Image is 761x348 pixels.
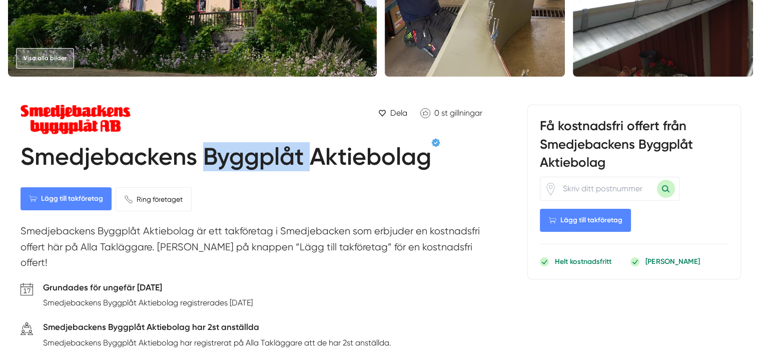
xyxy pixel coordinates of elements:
p: Smedjebackens Byggplåt Aktiebolag registrerades [DATE] [43,296,253,309]
button: Sök med postnummer [657,180,675,198]
span: Dela [390,107,407,119]
a: Dela [374,105,411,121]
a: Ring företaget [116,187,192,211]
input: Skriv ditt postnummer [557,177,657,200]
img: Logotyp Smedjebackens Byggplåt Aktiebolag [21,105,131,134]
h5: Grundades för ungefär [DATE] [43,281,253,297]
span: st gillningar [441,108,482,118]
span: Verifierat av Fredrik Söderlund [431,138,440,147]
: Lägg till takföretag [21,187,112,210]
h1: Smedjebackens Byggplåt Aktiebolag [21,142,431,175]
span: Ring företaget [137,194,183,205]
span: Klicka för att använda din position. [544,183,557,195]
: Lägg till takföretag [540,209,631,232]
p: [PERSON_NAME] [645,256,699,266]
a: Klicka för att gilla Smedjebackens Byggplåt Aktiebolag [415,105,487,121]
span: 0 [434,108,439,118]
p: Helt kostnadsfritt [555,256,611,266]
h5: Smedjebackens Byggplåt Aktiebolag har 2st anställda [43,320,391,336]
h3: Få kostnadsfri offert från Smedjebackens Byggplåt Aktiebolag [540,117,728,177]
svg: Pin / Karta [544,183,557,195]
a: Visa alla bilder [16,48,74,69]
p: Smedjebackens Byggplåt Aktiebolag är ett takföretag i Smedjebacken som erbjuder en kostnadsfri of... [21,223,487,275]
